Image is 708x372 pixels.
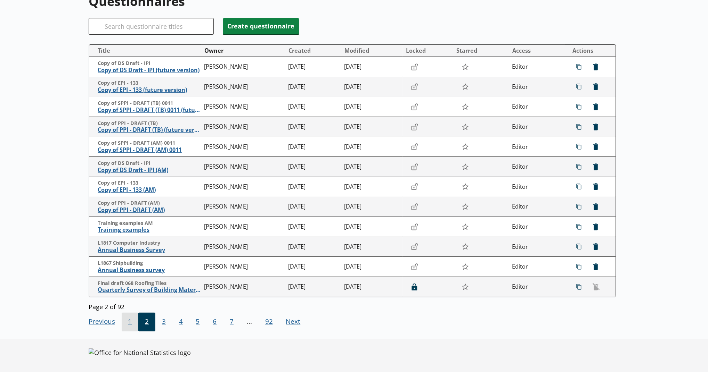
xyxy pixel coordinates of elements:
[403,45,453,56] button: Locked
[285,137,341,157] td: [DATE]
[98,280,201,287] span: Final draft 068 Roofing Tiles
[223,18,299,34] button: Create questionnaire
[201,257,285,277] td: [PERSON_NAME]
[98,180,201,186] span: Copy of EPI - 133
[155,313,172,331] span: 3
[458,240,473,253] button: Star
[98,200,201,206] span: Copy of PPI - DRAFT (AM)
[286,45,341,56] button: Created
[341,197,403,217] td: [DATE]
[565,45,616,57] th: Actions
[98,140,201,146] span: Copy of SPPI - DRAFT (AM) 0011
[285,257,341,277] td: [DATE]
[458,120,473,133] button: Star
[509,137,565,157] td: Editor
[98,60,201,67] span: Copy of DS Draft - IPI
[240,313,259,331] li: ...
[172,313,189,331] button: 4
[201,137,285,157] td: [PERSON_NAME]
[201,217,285,237] td: [PERSON_NAME]
[189,313,206,331] button: 5
[285,237,341,257] td: [DATE]
[122,313,139,331] span: 1
[206,313,223,331] button: 6
[458,280,473,293] button: Star
[458,260,473,273] button: Star
[509,157,565,177] td: Editor
[341,77,403,97] td: [DATE]
[509,57,565,77] td: Editor
[341,57,403,77] td: [DATE]
[509,217,565,237] td: Editor
[201,277,285,297] td: [PERSON_NAME]
[408,201,422,213] button: Lock
[458,60,473,74] button: Star
[98,107,201,114] span: Copy of SPPI - DRAFT (TB) 0011 (future version)
[201,197,285,217] td: [PERSON_NAME]
[458,200,473,213] button: Star
[223,313,240,331] button: 7
[201,57,285,77] td: [PERSON_NAME]
[408,241,422,253] button: Lock
[98,160,201,167] span: Copy of DS Draft - IPI
[89,301,617,311] div: Page 2 of 92
[98,80,201,86] span: Copy of EPI - 133
[98,186,201,194] span: Copy of EPI - 133 (AM)
[285,97,341,117] td: [DATE]
[408,81,422,93] button: Lock
[98,226,201,234] span: Training examples
[98,286,201,294] span: Quarterly Survey of Building Materials - Concrete Roofing Tiles
[279,313,307,331] button: Next
[408,221,422,232] button: Lock
[285,157,341,177] td: [DATE]
[408,101,422,113] button: Lock
[98,100,201,107] span: Copy of SPPI - DRAFT (TB) 0011
[509,197,565,217] td: Editor
[509,117,565,137] td: Editor
[89,313,122,331] button: Previous
[454,45,509,56] button: Starred
[98,267,201,274] span: Annual Business survey
[408,61,422,73] button: Lock
[458,140,473,153] button: Star
[201,77,285,97] td: [PERSON_NAME]
[202,45,285,56] button: Owner
[509,177,565,197] td: Editor
[285,117,341,137] td: [DATE]
[341,277,403,297] td: [DATE]
[509,97,565,117] td: Editor
[89,18,214,35] input: Search questionnaire titles
[98,260,201,267] span: L1867 Shipbuilding
[341,237,403,257] td: [DATE]
[201,117,285,137] td: [PERSON_NAME]
[509,257,565,277] td: Editor
[408,281,422,293] button: Lock
[285,57,341,77] td: [DATE]
[138,313,155,331] span: 2
[89,348,191,357] img: Office for National Statistics logo
[98,220,201,227] span: Training examples AM
[98,86,201,94] span: Copy of EPI - 133 (future version)
[201,97,285,117] td: [PERSON_NAME]
[408,121,422,133] button: Lock
[458,100,473,113] button: Star
[285,277,341,297] td: [DATE]
[509,77,565,97] td: Editor
[458,220,473,233] button: Star
[98,240,201,246] span: L1817 Computer Industry
[92,45,201,56] button: Title
[458,160,473,174] button: Star
[458,80,473,93] button: Star
[98,67,201,74] span: Copy of DS Draft - IPI (future version)
[342,45,402,56] button: Modified
[259,313,279,331] button: 92
[98,126,201,134] span: Copy of PPI - DRAFT (TB) (future version)
[458,180,473,193] button: Star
